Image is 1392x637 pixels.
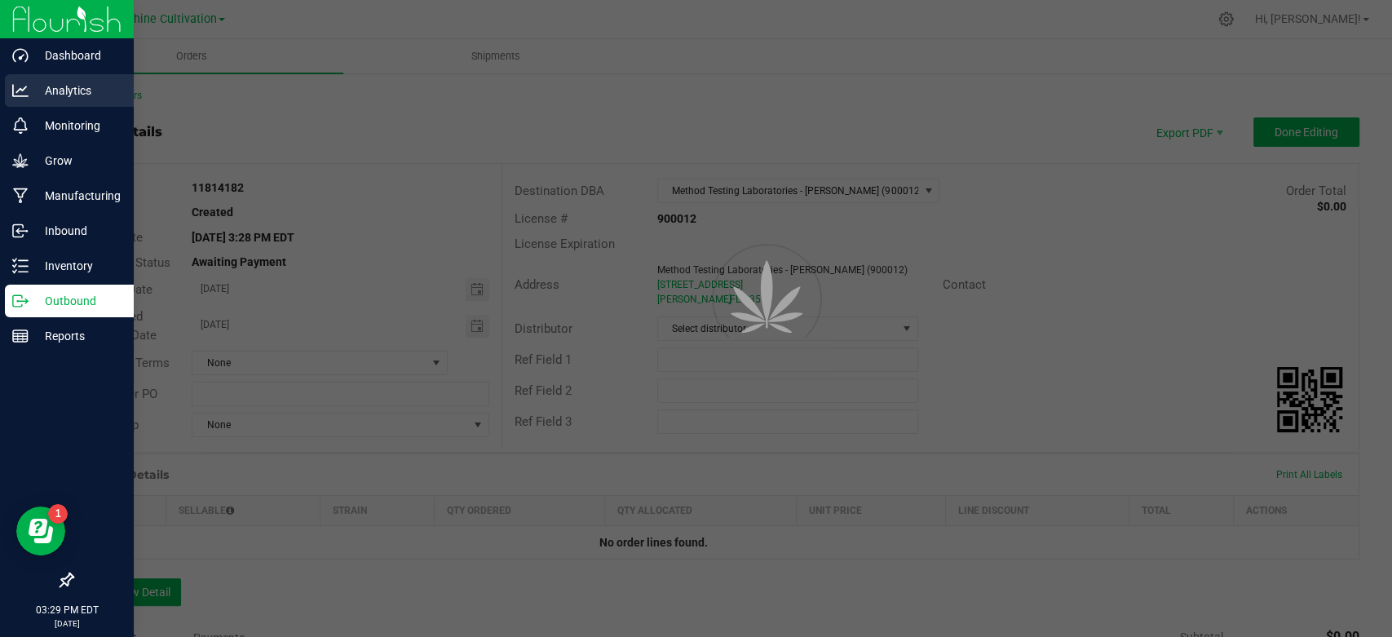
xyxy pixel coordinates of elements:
[12,258,29,274] inline-svg: Inventory
[12,293,29,309] inline-svg: Outbound
[12,223,29,239] inline-svg: Inbound
[29,116,126,135] p: Monitoring
[29,186,126,206] p: Manufacturing
[12,47,29,64] inline-svg: Dashboard
[12,82,29,99] inline-svg: Analytics
[12,328,29,344] inline-svg: Reports
[7,617,126,630] p: [DATE]
[48,504,68,524] iframe: Resource center unread badge
[29,81,126,100] p: Analytics
[29,291,126,311] p: Outbound
[29,46,126,65] p: Dashboard
[29,256,126,276] p: Inventory
[12,117,29,134] inline-svg: Monitoring
[12,153,29,169] inline-svg: Grow
[29,221,126,241] p: Inbound
[7,603,126,617] p: 03:29 PM EDT
[12,188,29,204] inline-svg: Manufacturing
[29,151,126,170] p: Grow
[29,326,126,346] p: Reports
[16,507,65,555] iframe: Resource center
